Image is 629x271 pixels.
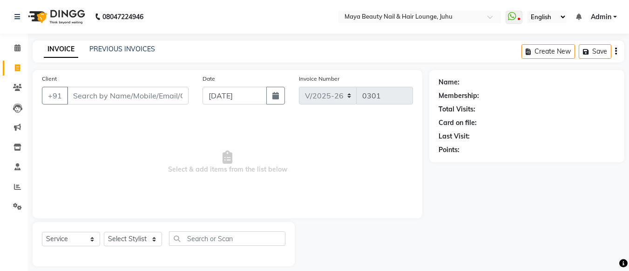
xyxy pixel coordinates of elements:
[439,145,460,155] div: Points:
[67,87,189,104] input: Search by Name/Mobile/Email/Code
[169,231,285,246] input: Search or Scan
[439,104,475,114] div: Total Visits:
[42,75,57,83] label: Client
[42,116,413,209] span: Select & add items from the list below
[299,75,339,83] label: Invoice Number
[439,132,470,141] div: Last Visit:
[591,12,611,22] span: Admin
[439,118,477,128] div: Card on file:
[44,41,78,58] a: INVOICE
[102,4,143,30] b: 08047224946
[203,75,215,83] label: Date
[439,77,460,87] div: Name:
[521,44,575,59] button: Create New
[579,44,611,59] button: Save
[439,91,479,101] div: Membership:
[42,87,68,104] button: +91
[89,45,155,53] a: PREVIOUS INVOICES
[24,4,88,30] img: logo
